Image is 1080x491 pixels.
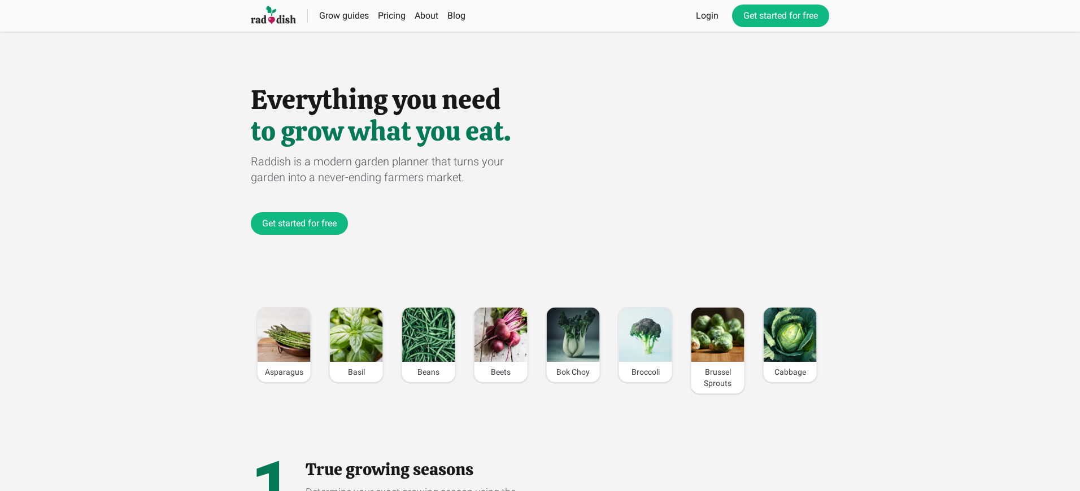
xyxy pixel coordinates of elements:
div: Bok Choy [547,362,600,382]
img: Image of Asparagus [258,308,311,362]
img: Image of Cabbage [764,308,817,362]
a: Grow guides [319,10,369,21]
a: Pricing [378,10,406,21]
a: Image of Bok ChoyBok Choy [546,307,600,383]
a: Image of BroccoliBroccoli [619,307,673,383]
img: Image of Beans [402,308,455,362]
h2: True growing seasons [306,459,522,480]
img: Image of Bok Choy [547,308,600,362]
a: Get started for free [251,212,348,235]
div: Basil [330,362,383,382]
div: Raddish is a modern garden planner that turns your garden into a never-ending farmers market. [251,154,540,185]
div: Brussel Sprouts [691,362,744,393]
h1: Everything you need [251,86,829,113]
a: Image of Brussel SproutsBrussel Sprouts [691,307,745,394]
img: Image of Brussel Sprouts [691,308,744,362]
a: Blog [447,10,465,21]
div: Beans [402,362,455,382]
a: Image of BeansBeans [402,307,456,383]
a: Image of BasilBasil [329,307,384,383]
a: Image of AsparagusAsparagus [257,307,311,383]
div: Broccoli [619,362,672,382]
a: Image of BeetsBeets [474,307,528,383]
h1: to grow what you eat. [251,117,829,144]
img: Image of Beets [474,308,528,362]
img: Image of Basil [330,308,383,362]
div: Beets [474,362,528,382]
a: Login [696,9,718,23]
img: Image of Broccoli [619,308,672,362]
img: Raddish company logo [251,5,296,26]
div: Cabbage [764,362,817,382]
a: About [415,10,438,21]
a: Image of CabbageCabbage [763,307,817,383]
div: Asparagus [258,362,311,382]
a: Get started for free [732,5,829,27]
